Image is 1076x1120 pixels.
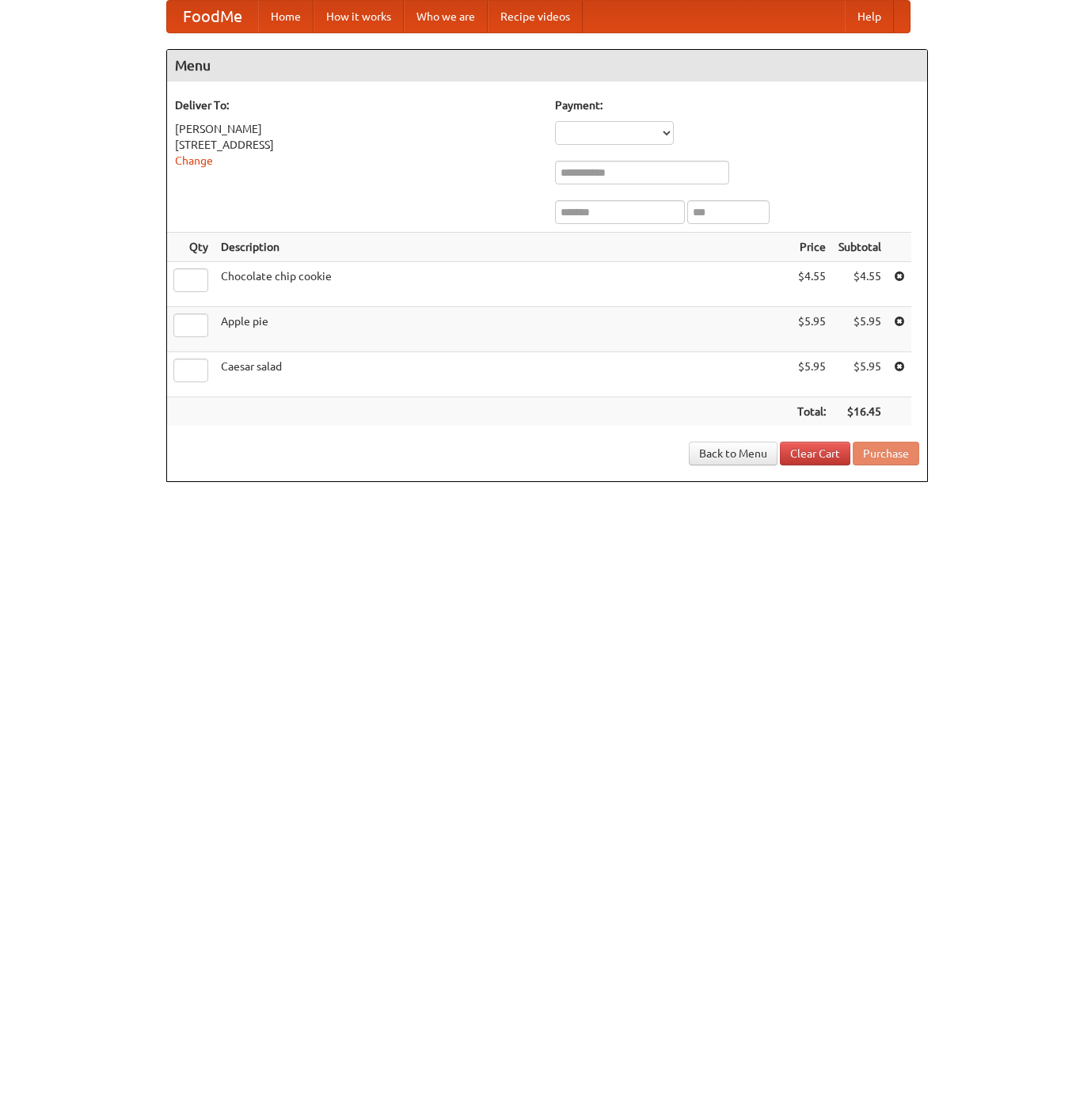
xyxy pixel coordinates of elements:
[314,1,404,32] a: How it works
[167,1,258,32] a: FoodMe
[175,97,539,113] h5: Deliver To:
[832,307,888,352] td: $5.95
[215,262,791,307] td: Chocolate chip cookie
[689,442,778,465] a: Back to Menu
[488,1,583,32] a: Recipe videos
[791,352,832,397] td: $5.95
[258,1,314,32] a: Home
[853,442,919,465] button: Purchase
[791,397,832,427] th: Total:
[791,233,832,262] th: Price
[404,1,488,32] a: Who we are
[832,397,888,427] th: $16.45
[175,137,539,153] div: [STREET_ADDRESS]
[175,154,213,167] a: Change
[215,352,791,397] td: Caesar salad
[832,233,888,262] th: Subtotal
[791,307,832,352] td: $5.95
[555,97,919,113] h5: Payment:
[791,262,832,307] td: $4.55
[780,442,850,465] a: Clear Cart
[175,121,539,137] div: [PERSON_NAME]
[832,352,888,397] td: $5.95
[845,1,894,32] a: Help
[832,262,888,307] td: $4.55
[167,50,927,82] h4: Menu
[215,307,791,352] td: Apple pie
[167,233,215,262] th: Qty
[215,233,791,262] th: Description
